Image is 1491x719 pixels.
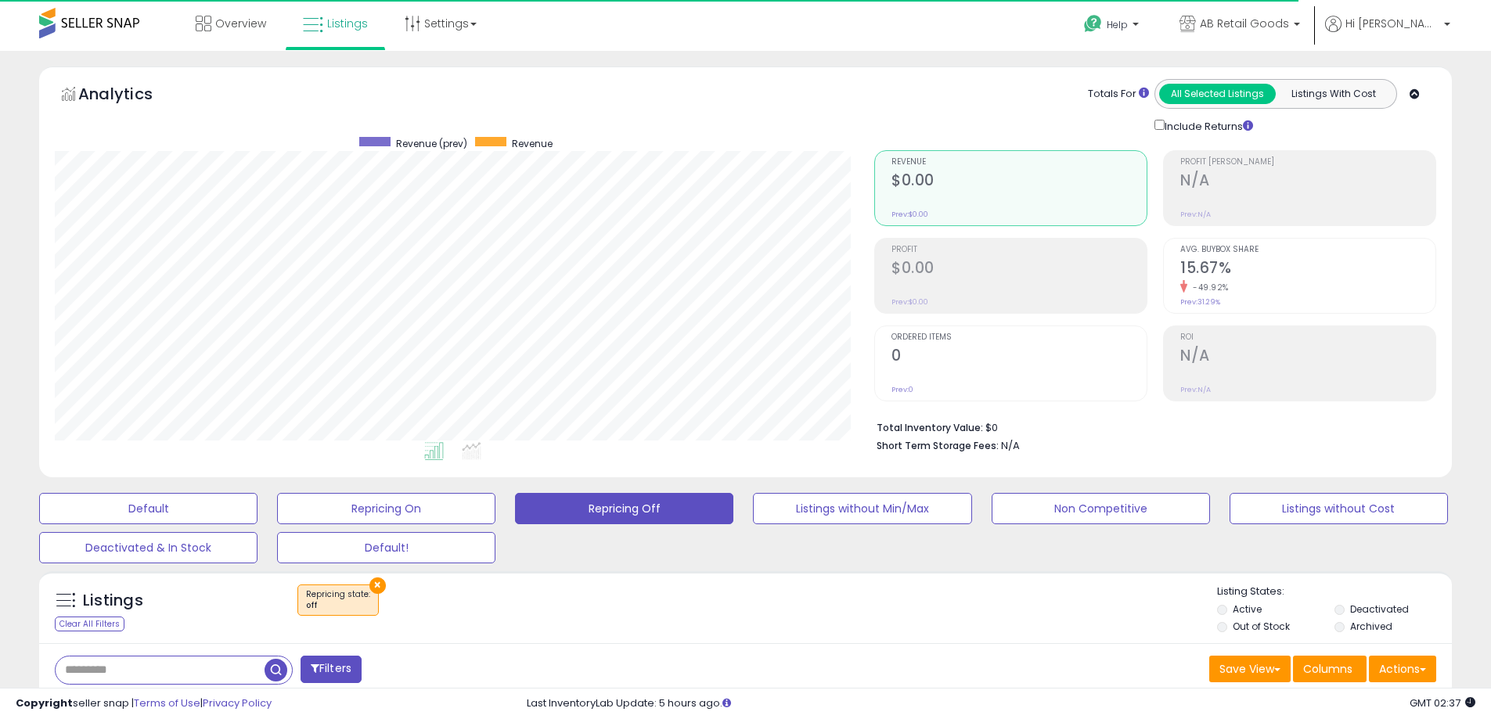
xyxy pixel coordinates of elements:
h2: N/A [1180,347,1435,368]
div: Totals For [1088,87,1149,102]
div: Last InventoryLab Update: 5 hours ago. [527,696,1475,711]
b: Total Inventory Value: [877,421,983,434]
span: Help [1107,18,1128,31]
button: Repricing On [277,493,495,524]
button: Default! [277,532,495,563]
h2: $0.00 [891,171,1147,192]
span: N/A [1001,438,1020,453]
span: Columns [1303,661,1352,677]
p: Listing States: [1217,584,1452,599]
div: Clear All Filters [55,617,124,631]
button: Deactivated & In Stock [39,532,258,563]
span: Ordered Items [891,333,1147,342]
label: Active [1233,602,1262,616]
span: Profit [891,246,1147,254]
button: Listings With Cost [1275,84,1392,104]
h2: $0.00 [891,259,1147,280]
div: off [306,600,370,611]
small: Prev: $0.00 [891,297,928,307]
strong: Copyright [16,696,73,710]
a: Help [1071,2,1154,51]
i: Get Help [1083,14,1103,34]
button: Repricing Off [515,493,733,524]
button: Listings without Cost [1230,493,1448,524]
button: Listings without Min/Max [753,493,971,524]
span: Revenue [512,137,553,150]
h5: Listings [83,590,143,612]
div: seller snap | | [16,696,272,711]
h2: 15.67% [1180,259,1435,280]
span: Avg. Buybox Share [1180,246,1435,254]
small: -49.92% [1187,282,1229,293]
button: Non Competitive [992,493,1210,524]
span: Repricing state : [306,588,370,612]
span: Hi [PERSON_NAME] [1345,16,1439,31]
small: Prev: 31.29% [1180,297,1220,307]
a: Terms of Use [134,696,200,710]
h2: 0 [891,347,1147,368]
button: All Selected Listings [1159,84,1276,104]
button: × [369,577,386,594]
span: Revenue [891,158,1147,167]
a: Privacy Policy [203,696,272,710]
div: Include Returns [1143,117,1272,135]
span: Listings [327,16,368,31]
button: Save View [1209,656,1291,682]
label: Deactivated [1350,602,1409,616]
a: Hi [PERSON_NAME] [1325,16,1450,51]
button: Default [39,493,258,524]
li: $0 [877,417,1424,436]
small: Prev: N/A [1180,210,1211,219]
button: Columns [1293,656,1367,682]
small: Prev: N/A [1180,385,1211,394]
label: Archived [1350,620,1392,633]
span: Overview [215,16,266,31]
span: Revenue (prev) [396,137,467,150]
button: Actions [1369,656,1436,682]
span: Profit [PERSON_NAME] [1180,158,1435,167]
span: ROI [1180,333,1435,342]
button: Filters [301,656,362,683]
span: 2025-08-12 02:37 GMT [1410,696,1475,710]
small: Prev: $0.00 [891,210,928,219]
h2: N/A [1180,171,1435,192]
span: AB Retail Goods [1200,16,1289,31]
h5: Analytics [78,83,183,109]
label: Out of Stock [1233,620,1290,633]
small: Prev: 0 [891,385,913,394]
b: Short Term Storage Fees: [877,439,999,452]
